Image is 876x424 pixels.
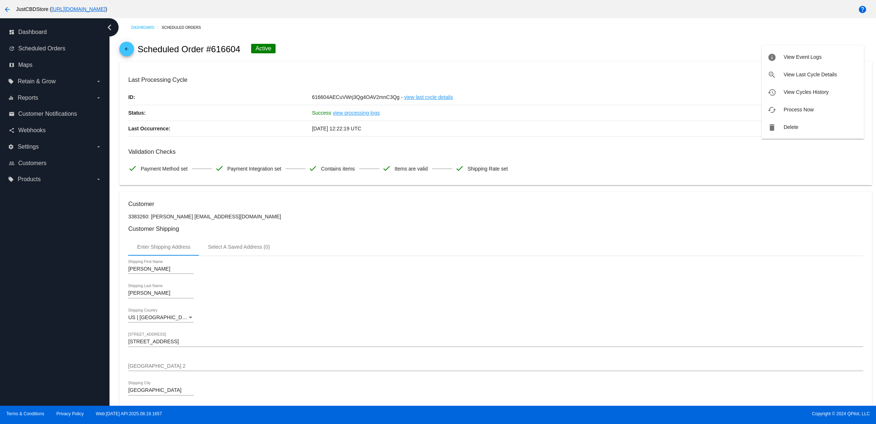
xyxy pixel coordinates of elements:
[768,123,776,132] mat-icon: delete
[784,72,837,77] span: View Last Cycle Details
[784,124,798,130] span: Delete
[768,88,776,97] mat-icon: history
[784,54,822,60] span: View Event Logs
[768,70,776,79] mat-icon: zoom_in
[784,107,814,112] span: Process Now
[784,89,829,95] span: View Cycles History
[768,53,776,62] mat-icon: info
[768,106,776,114] mat-icon: cached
